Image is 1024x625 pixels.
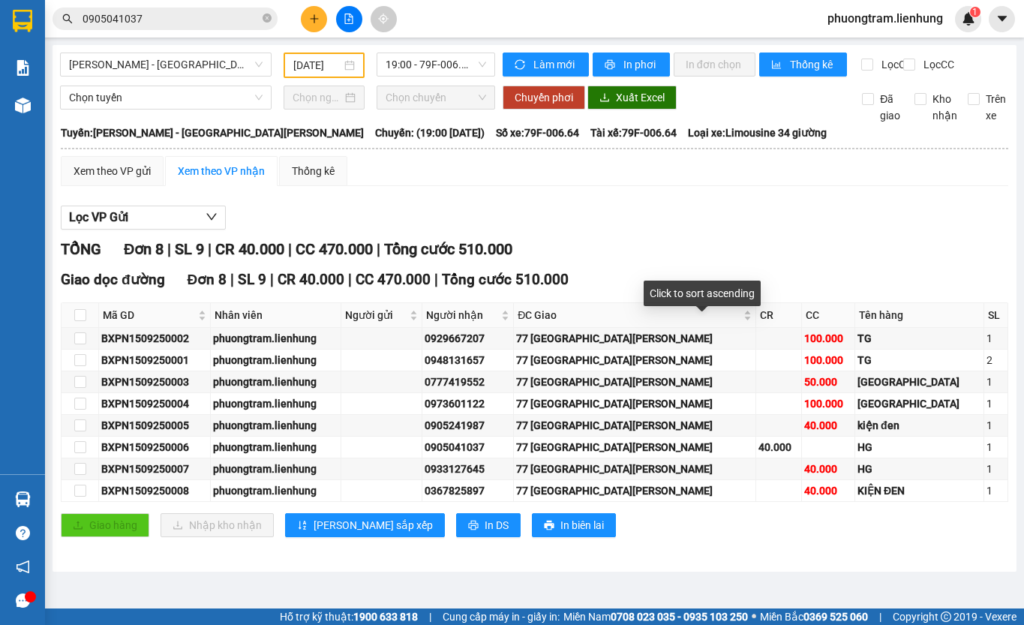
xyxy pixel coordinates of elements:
[61,513,149,537] button: uploadGiao hàng
[61,127,364,139] b: Tuyến: [PERSON_NAME] - [GEOGRAPHIC_DATA][PERSON_NAME]
[503,53,589,77] button: syncLàm mới
[175,240,204,258] span: SL 9
[443,608,560,625] span: Cung cấp máy in - giấy in:
[857,330,981,347] div: TG
[429,608,431,625] span: |
[213,352,338,368] div: phuongtram.lienhung
[857,352,981,368] div: TG
[99,415,211,437] td: BXPN1509250005
[425,417,511,434] div: 0905241987
[213,374,338,390] div: phuongtram.lienhung
[16,593,30,608] span: message
[516,482,753,499] div: 77 [GEOGRAPHIC_DATA][PERSON_NAME]
[674,53,755,77] button: In đơn chọn
[206,211,218,223] span: down
[803,611,868,623] strong: 0369 525 060
[13,10,32,32] img: logo-vxr
[518,307,740,323] span: ĐC Giao
[516,330,753,347] div: 77 [GEOGRAPHIC_DATA][PERSON_NAME]
[213,395,338,412] div: phuongtram.lienhung
[986,395,1005,412] div: 1
[213,482,338,499] div: phuongtram.lienhung
[516,395,753,412] div: 77 [GEOGRAPHIC_DATA][PERSON_NAME]
[230,271,234,288] span: |
[15,60,31,76] img: solution-icon
[103,307,195,323] span: Mã GD
[386,86,486,109] span: Chọn chuyến
[270,271,274,288] span: |
[532,513,616,537] button: printerIn biên lai
[263,12,272,26] span: close-circle
[278,271,344,288] span: CR 40.000
[386,53,486,76] span: 19:00 - 79F-006.64
[599,92,610,104] span: download
[69,86,263,109] span: Chọn tuyến
[425,352,511,368] div: 0948131657
[771,59,784,71] span: bar-chart
[516,417,753,434] div: 77 [GEOGRAPHIC_DATA][PERSON_NAME]
[61,271,165,288] span: Giao dọc đường
[815,9,955,28] span: phuongtram.lienhung
[623,56,658,73] span: In phơi
[590,125,677,141] span: Tài xế: 79F-006.64
[238,271,266,288] span: SL 9
[425,395,511,412] div: 0973601122
[874,91,906,124] span: Đã giao
[309,14,320,24] span: plus
[875,56,914,73] span: Lọc CR
[344,14,354,24] span: file-add
[297,520,308,532] span: sort-ascending
[377,240,380,258] span: |
[101,482,208,499] div: BXPN1509250008
[485,517,509,533] span: In DS
[616,89,665,106] span: Xuất Excel
[375,125,485,141] span: Chuyến: (19:00 [DATE])
[15,491,31,507] img: warehouse-icon
[986,374,1005,390] div: 1
[984,303,1008,328] th: SL
[857,395,981,412] div: [GEOGRAPHIC_DATA]
[101,374,208,390] div: BXPN1509250003
[378,14,389,24] span: aim
[917,56,956,73] span: Lọc CC
[442,271,569,288] span: Tổng cước 510.000
[516,374,753,390] div: 77 [GEOGRAPHIC_DATA][PERSON_NAME]
[804,417,852,434] div: 40.000
[986,482,1005,499] div: 1
[995,12,1009,26] span: caret-down
[384,240,512,258] span: Tổng cước 510.000
[544,520,554,532] span: printer
[496,125,579,141] span: Số xe: 79F-006.64
[293,89,342,106] input: Chọn ngày
[167,240,171,258] span: |
[972,7,977,17] span: 1
[760,608,868,625] span: Miền Bắc
[857,439,981,455] div: HG
[503,86,585,110] button: Chuyển phơi
[263,14,272,23] span: close-circle
[213,330,338,347] div: phuongtram.lienhung
[99,393,211,415] td: BXPN1509250004
[962,12,975,26] img: icon-new-feature
[348,271,352,288] span: |
[336,6,362,32] button: file-add
[61,240,101,258] span: TỔNG
[425,482,511,499] div: 0367825897
[804,482,852,499] div: 40.000
[560,517,604,533] span: In biên lai
[857,417,981,434] div: kiện đen
[434,271,438,288] span: |
[986,352,1005,368] div: 2
[515,59,527,71] span: sync
[296,240,373,258] span: CC 470.000
[804,330,852,347] div: 100.000
[688,125,827,141] span: Loại xe: Limousine 34 giường
[941,611,951,622] span: copyright
[605,59,617,71] span: printer
[101,439,208,455] div: BXPN1509250006
[314,517,433,533] span: [PERSON_NAME] sắp xếp
[288,240,292,258] span: |
[213,417,338,434] div: phuongtram.lienhung
[426,307,498,323] span: Người nhận
[970,7,980,17] sup: 1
